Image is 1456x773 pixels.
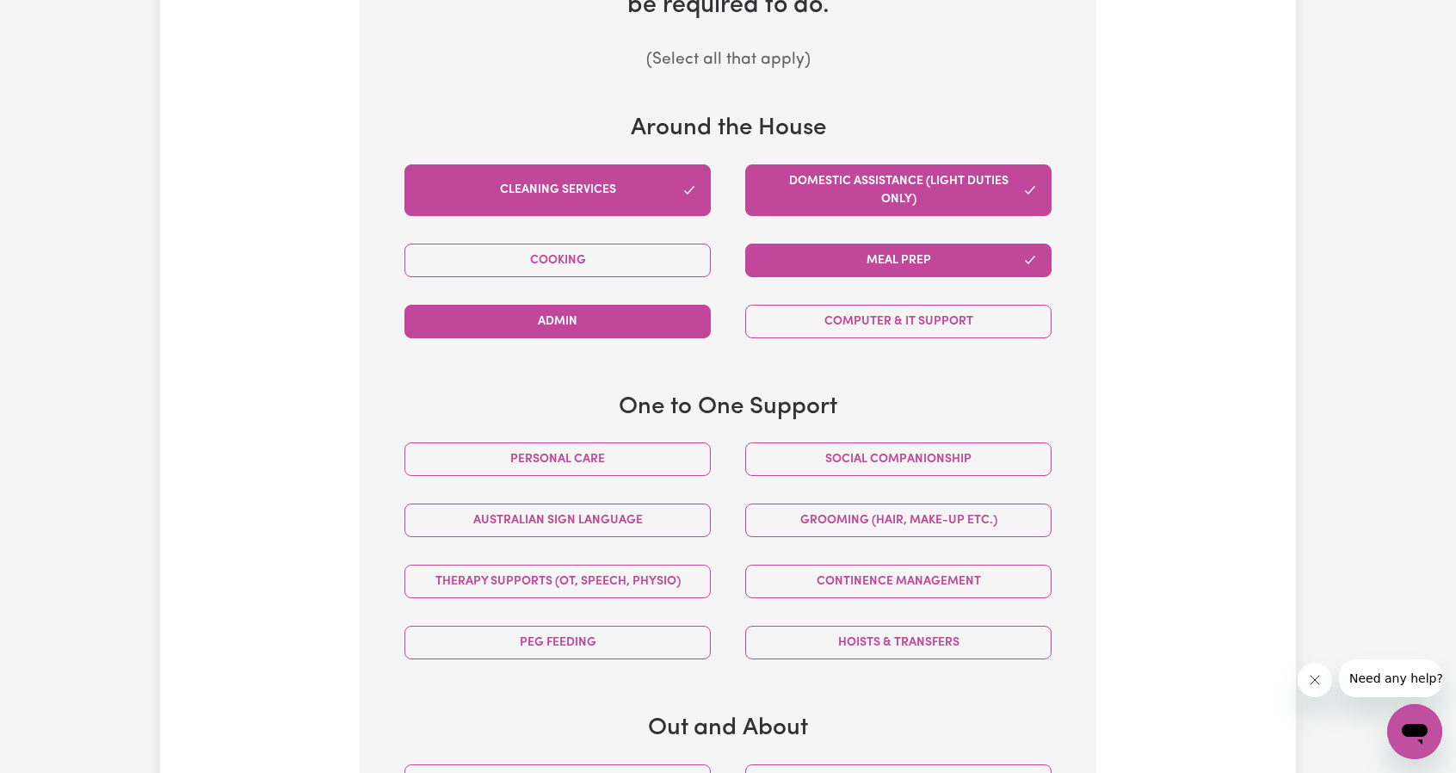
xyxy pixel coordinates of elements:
button: Meal prep [745,244,1052,277]
span: Need any help? [10,12,104,26]
button: Cooking [404,244,711,277]
button: Hoists & transfers [745,626,1052,659]
h3: Around the House [387,114,1069,144]
p: (Select all that apply) [387,48,1069,73]
button: Computer & IT Support [745,305,1052,338]
iframe: Message from company [1339,659,1442,697]
button: Australian Sign Language [404,504,711,537]
h3: Out and About [387,714,1069,744]
iframe: Close message [1298,663,1332,697]
button: Domestic assistance (light duties only) [745,164,1052,216]
button: Personal care [404,442,711,476]
h3: One to One Support [387,393,1069,423]
button: Social companionship [745,442,1052,476]
button: Grooming (hair, make-up etc.) [745,504,1052,537]
iframe: Button to launch messaging window [1387,704,1442,759]
button: PEG feeding [404,626,711,659]
button: Admin [404,305,711,338]
button: Cleaning services [404,164,711,216]
button: Continence management [745,565,1052,598]
button: Therapy Supports (OT, speech, physio) [404,565,711,598]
